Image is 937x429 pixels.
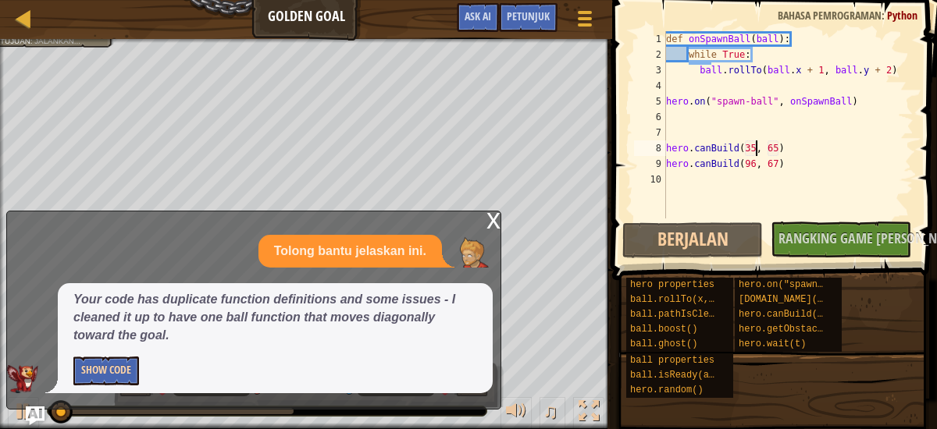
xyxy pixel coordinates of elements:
div: 7 [634,125,666,140]
span: : [30,37,34,45]
button: Tampilkan menu permainan [565,3,604,40]
span: Jalankan... [34,37,80,45]
span: hero properties [630,279,714,290]
button: Atur suara [501,397,532,429]
button: Show Code [73,356,139,385]
span: hero.on("spawn-ball", f) [739,279,874,290]
span: ♫ [543,399,558,423]
button: Berjalan [622,222,763,258]
span: ball.rollTo(x, y) [630,294,725,305]
span: ball.pathIsClear(x, y) [630,309,754,320]
div: 2 [634,47,666,62]
em: Your code has duplicate function definitions and some issues - I cleaned it up to have one ball f... [73,292,455,342]
span: ball properties [630,355,714,366]
div: 1 [634,31,666,47]
span: ball.isReady(ability) [630,370,748,381]
div: 6 [634,109,666,125]
span: : [882,8,887,23]
span: Ask AI [465,9,491,23]
button: Ask AI [457,3,499,32]
button: Rangking Game [PERSON_NAME]! [771,222,911,257]
div: x [486,211,501,227]
span: hero.canBuild(x, y) [739,309,846,320]
p: Tolong bantu jelaskan ini. [274,243,426,261]
span: hero.random() [630,385,704,395]
div: 5 [634,94,666,109]
span: Python [887,8,917,23]
div: 3 [634,62,666,78]
span: [DOMAIN_NAME](type, x, y) [739,294,879,305]
button: ⌘ + P: Play [8,397,39,429]
span: ball.boost() [630,324,697,335]
span: Bahasa pemrograman [778,8,882,23]
span: Petunjuk [507,9,550,23]
button: Alihkan layar penuh [573,397,604,429]
img: Player [458,236,489,268]
button: ♫ [540,397,566,429]
div: 4 [634,78,666,94]
span: hero.wait(t) [739,339,806,349]
button: Ask AI [26,406,45,425]
img: AI [7,365,38,393]
span: ball.ghost() [630,339,697,349]
div: 9 [634,156,666,172]
div: 10 [634,172,666,187]
span: hero.getObstacleAt(x, y) [739,324,874,335]
div: 8 [634,140,666,156]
